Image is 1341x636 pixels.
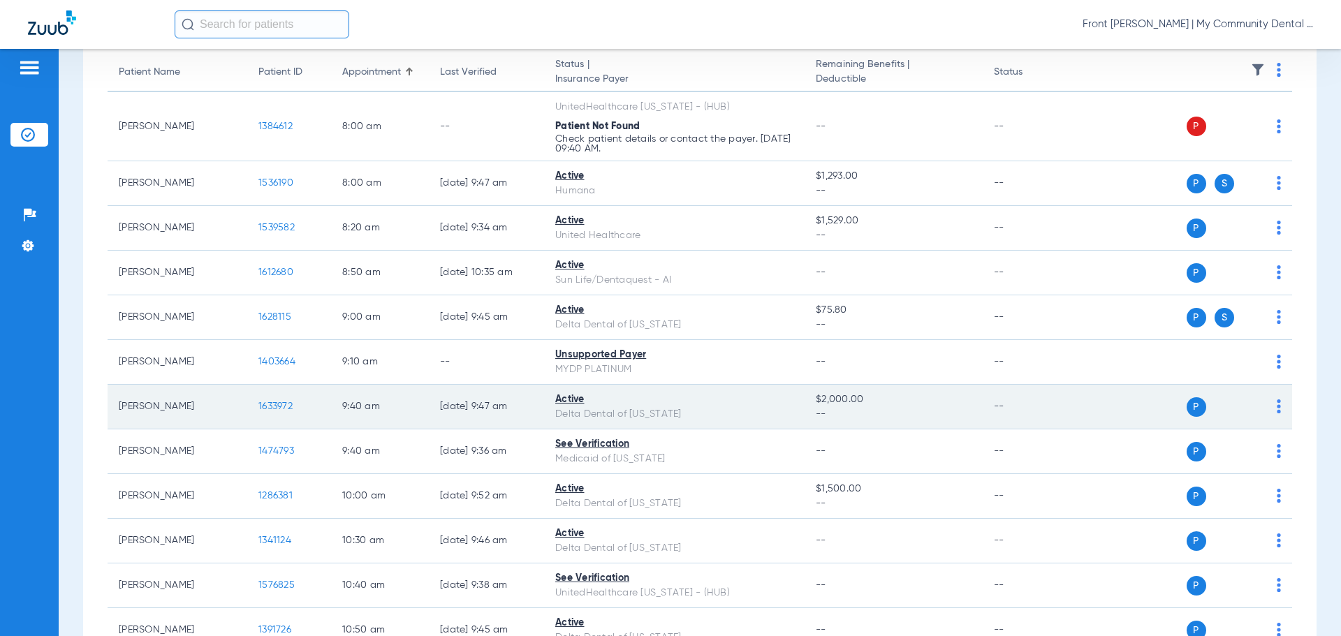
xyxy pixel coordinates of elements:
td: [DATE] 9:38 AM [429,563,544,608]
span: Patient Not Found [555,121,640,131]
img: group-dot-blue.svg [1277,119,1281,133]
span: 1384612 [258,121,293,131]
td: -- [983,206,1077,251]
div: Active [555,214,793,228]
input: Search for patients [175,10,349,38]
img: group-dot-blue.svg [1277,489,1281,503]
td: [DATE] 9:52 AM [429,474,544,519]
td: -- [983,295,1077,340]
span: P [1187,219,1206,238]
td: -- [983,340,1077,385]
img: group-dot-blue.svg [1277,176,1281,190]
td: [DATE] 9:34 AM [429,206,544,251]
div: Active [555,303,793,318]
div: Delta Dental of [US_STATE] [555,496,793,511]
span: 1539582 [258,223,295,232]
span: P [1187,117,1206,136]
div: Patient ID [258,65,302,80]
td: 10:00 AM [331,474,429,519]
td: -- [983,92,1077,161]
td: 10:30 AM [331,519,429,563]
span: P [1187,263,1206,283]
span: S [1215,174,1234,193]
td: 8:00 AM [331,161,429,206]
span: 1612680 [258,267,293,277]
div: Patient Name [119,65,236,80]
span: -- [816,318,971,332]
img: group-dot-blue.svg [1277,63,1281,77]
span: -- [816,267,826,277]
td: -- [983,563,1077,608]
span: $1,529.00 [816,214,971,228]
td: [PERSON_NAME] [108,340,247,385]
td: -- [983,161,1077,206]
div: Last Verified [440,65,533,80]
img: group-dot-blue.svg [1277,533,1281,547]
span: Front [PERSON_NAME] | My Community Dental Centers [1083,17,1313,31]
div: Appointment [342,65,401,80]
div: Sun Life/Dentaquest - AI [555,273,793,288]
iframe: Chat Widget [1271,569,1341,636]
td: [PERSON_NAME] [108,206,247,251]
img: group-dot-blue.svg [1277,355,1281,369]
td: -- [983,519,1077,563]
span: $75.80 [816,303,971,318]
span: P [1187,397,1206,417]
td: [DATE] 9:36 AM [429,429,544,474]
th: Remaining Benefits | [805,53,982,92]
img: hamburger-icon [18,59,41,76]
div: Patient ID [258,65,320,80]
img: group-dot-blue.svg [1277,221,1281,235]
div: UnitedHealthcare [US_STATE] - (HUB) [555,100,793,114]
span: 1391726 [258,625,291,635]
p: Check patient details or contact the payer. [DATE] 09:40 AM. [555,134,793,154]
span: 1403664 [258,357,295,367]
span: Deductible [816,72,971,87]
span: -- [816,580,826,590]
td: -- [983,385,1077,429]
span: P [1187,174,1206,193]
div: Delta Dental of [US_STATE] [555,541,793,556]
span: -- [816,357,826,367]
span: 1341124 [258,535,291,545]
span: 1474793 [258,446,294,456]
div: Last Verified [440,65,497,80]
span: -- [816,228,971,243]
img: group-dot-blue.svg [1277,444,1281,458]
div: United Healthcare [555,228,793,243]
span: 1536190 [258,178,293,188]
span: -- [816,496,971,511]
img: Search Icon [182,18,194,31]
div: See Verification [555,571,793,586]
span: P [1187,576,1206,596]
span: -- [816,184,971,198]
span: P [1187,308,1206,327]
th: Status | [544,53,805,92]
div: MYDP PLATINUM [555,362,793,377]
td: [PERSON_NAME] [108,251,247,295]
img: group-dot-blue.svg [1277,399,1281,413]
span: -- [816,625,826,635]
td: [PERSON_NAME] [108,563,247,608]
td: [PERSON_NAME] [108,385,247,429]
div: Delta Dental of [US_STATE] [555,318,793,332]
span: -- [816,446,826,456]
div: Unsupported Payer [555,348,793,362]
span: 1628115 [258,312,291,322]
span: 1633972 [258,401,293,411]
td: [PERSON_NAME] [108,295,247,340]
span: $1,500.00 [816,482,971,496]
td: [PERSON_NAME] [108,429,247,474]
div: Active [555,392,793,407]
span: Insurance Payer [555,72,793,87]
td: [DATE] 9:45 AM [429,295,544,340]
img: group-dot-blue.svg [1277,310,1281,324]
div: Active [555,169,793,184]
td: [PERSON_NAME] [108,161,247,206]
td: [DATE] 9:47 AM [429,385,544,429]
span: P [1187,487,1206,506]
td: [DATE] 9:47 AM [429,161,544,206]
div: Active [555,258,793,273]
span: 1576825 [258,580,295,590]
